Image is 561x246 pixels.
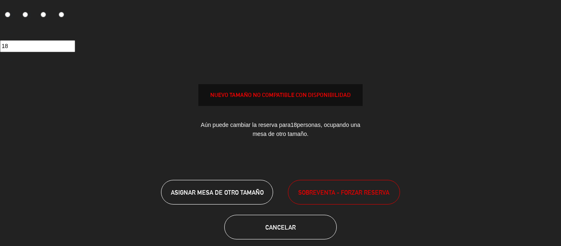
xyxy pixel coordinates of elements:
label: 3 [36,8,54,22]
span: Cancelar [265,224,296,231]
input: 3 [41,12,46,17]
button: SOBREVENTA - FORZAR RESERVA [288,180,400,205]
input: 4 [59,12,64,17]
button: ASIGNAR MESA DE OTRO TAMAÑO [161,180,273,205]
div: Aún puede cambiar la reserva para personas, ocupando una mesa de otro tamaño. [198,114,363,145]
span: 18 [290,122,297,128]
label: 2 [18,8,36,22]
input: 1 [5,12,10,17]
span: ASIGNAR MESA DE OTRO TAMAÑO [171,189,264,196]
span: SOBREVENTA - FORZAR RESERVA [298,188,389,197]
button: Cancelar [224,215,336,239]
div: NUEVO TAMAÑO NO COMPATIBLE CON DISPONIBILIDAD [199,90,362,100]
input: 2 [23,12,28,17]
label: 4 [54,8,72,22]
